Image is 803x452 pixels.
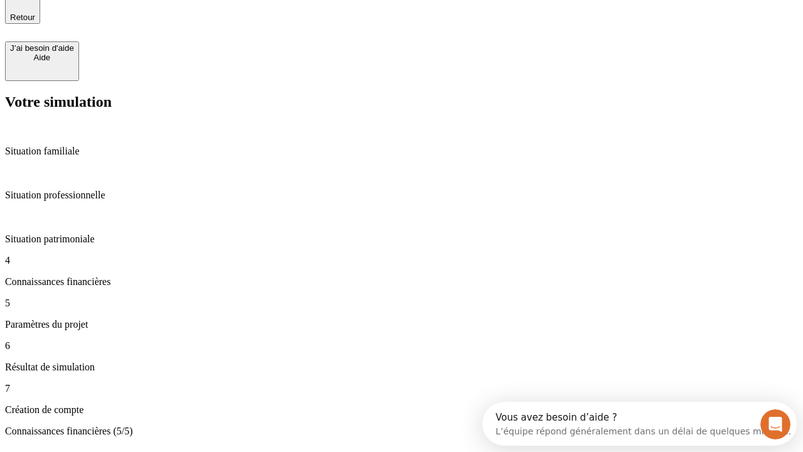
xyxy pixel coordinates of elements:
div: Vous avez besoin d’aide ? [13,11,309,21]
p: Situation familiale [5,146,798,157]
button: J’ai besoin d'aideAide [5,41,79,81]
p: 7 [5,383,798,394]
p: Situation patrimoniale [5,234,798,245]
span: Retour [10,13,35,22]
p: 4 [5,255,798,266]
h2: Votre simulation [5,94,798,110]
div: J’ai besoin d'aide [10,43,74,53]
div: L’équipe répond généralement dans un délai de quelques minutes. [13,21,309,34]
p: Connaissances financières (5/5) [5,426,798,437]
p: Création de compte [5,404,798,416]
p: Résultat de simulation [5,362,798,373]
p: 6 [5,340,798,352]
p: Situation professionnelle [5,190,798,201]
p: Connaissances financières [5,276,798,288]
iframe: Intercom live chat [760,409,790,439]
p: Paramètres du projet [5,319,798,330]
p: 5 [5,298,798,309]
iframe: Intercom live chat discovery launcher [482,402,797,446]
div: Aide [10,53,74,62]
div: Ouvrir le Messenger Intercom [5,5,346,40]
